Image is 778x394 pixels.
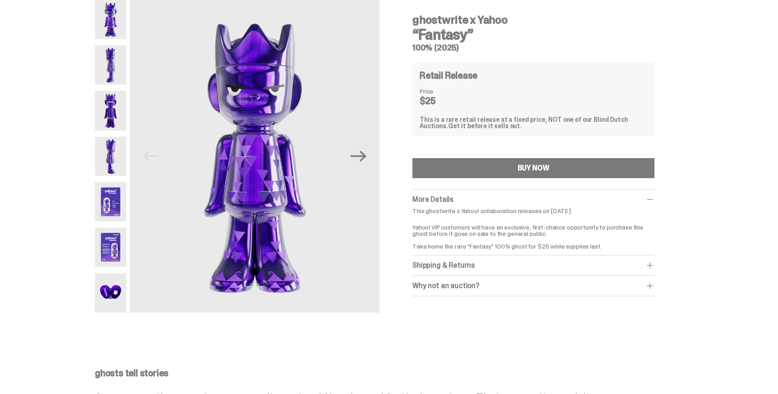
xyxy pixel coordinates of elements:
div: Shipping & Returns [412,261,654,270]
h5: 100% (2025) [412,44,654,52]
p: This ghostwrite x Yahoo! collaboration releases on [DATE]. [412,208,654,214]
span: More Details [412,195,453,204]
button: Next [349,146,369,166]
div: This is a rare retail release at a fixed price, NOT one of our Blind Dutch Auctions. [420,116,647,129]
h4: Retail Release [420,71,477,80]
img: Yahoo-HG---5.png [95,182,126,221]
div: BUY NOW [518,165,550,172]
img: Yahoo-HG---4.png [95,137,126,176]
img: Yahoo-HG---6.png [95,228,126,267]
div: Why not an auction? [412,281,654,290]
p: Yahoo! VIP customers will have an exclusive, first-chance opportunity to purchase this ghost befo... [412,218,654,249]
h3: “Fantasy” [412,27,654,42]
img: Yahoo-HG---3.png [95,91,126,130]
dd: $25 [420,96,465,105]
span: Get it before it sells out. [448,122,522,130]
h4: ghostwrite x Yahoo [412,15,654,25]
img: Yahoo-HG---7.png [95,273,126,312]
button: BUY NOW [412,158,654,178]
p: ghosts tell stories [95,369,676,378]
img: Yahoo-HG---2.png [95,45,126,85]
dt: Price [420,88,465,95]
